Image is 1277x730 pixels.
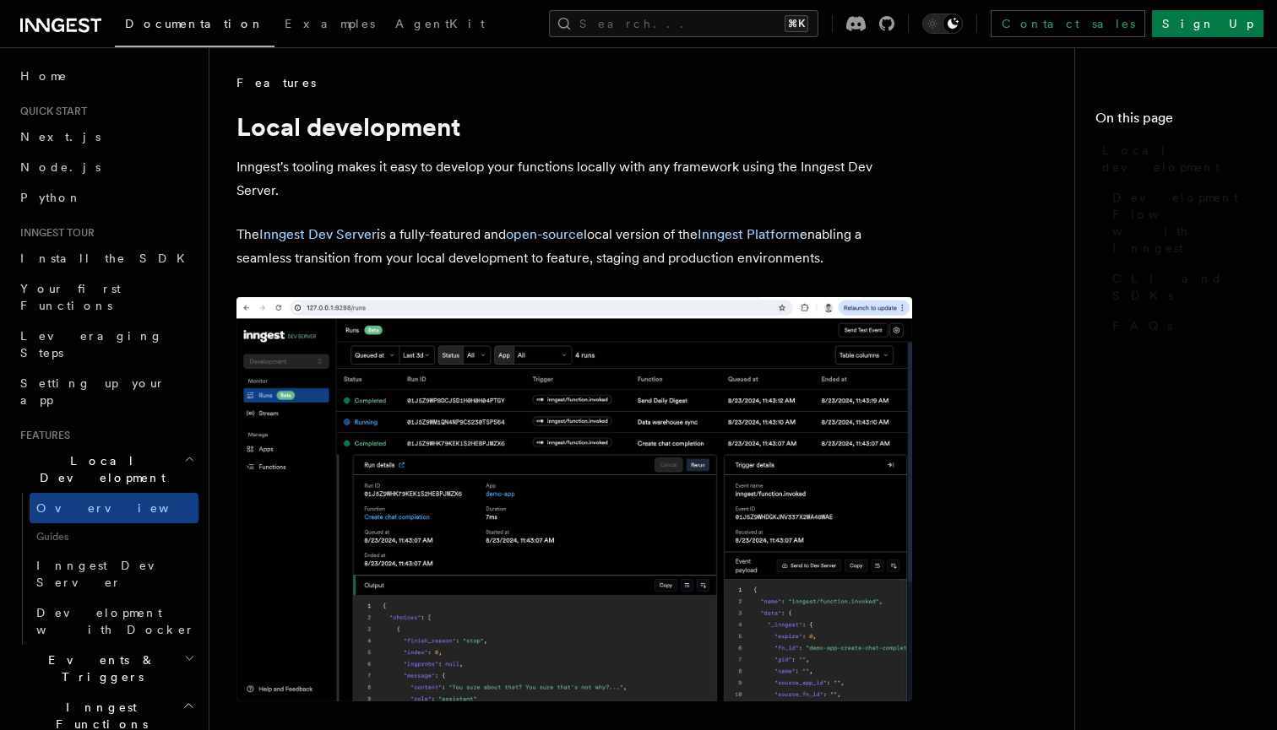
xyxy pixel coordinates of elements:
img: The Inngest Dev Server on the Functions page [236,297,912,701]
span: Local Development [14,452,184,486]
span: Inngest Dev Server [36,559,181,589]
span: Local development [1102,142,1257,176]
span: AgentKit [395,17,485,30]
span: Events & Triggers [14,652,184,685]
a: Setting up your app [14,368,198,415]
span: Node.js [20,160,101,174]
span: Python [20,191,82,204]
span: Examples [285,17,375,30]
span: Quick start [14,105,87,118]
span: Overview [36,501,210,515]
span: CLI and SDKs [1112,270,1257,304]
kbd: ⌘K [785,15,808,32]
span: Home [20,68,68,84]
span: Leveraging Steps [20,329,163,360]
p: The is a fully-featured and local version of the enabling a seamless transition from your local d... [236,223,912,270]
a: AgentKit [385,5,495,46]
a: Next.js [14,122,198,152]
a: Node.js [14,152,198,182]
button: Toggle dark mode [922,14,963,34]
a: Sign Up [1152,10,1263,37]
a: Development with Docker [30,598,198,645]
a: Leveraging Steps [14,321,198,368]
h4: On this page [1095,108,1257,135]
div: Local Development [14,493,198,645]
span: Inngest tour [14,226,95,240]
span: Setting up your app [20,376,166,407]
span: Next.js [20,130,101,143]
h1: Local development [236,111,912,142]
span: Development with Docker [36,606,195,636]
a: Install the SDK [14,243,198,273]
a: Overview [30,493,198,523]
a: CLI and SDKs [1106,263,1257,311]
a: Inngest Dev Server [259,226,377,242]
span: FAQs [1112,317,1172,334]
a: Your first Functions [14,273,198,321]
p: Inngest's tooling makes it easy to develop your functions locally with any framework using the In... [236,155,912,203]
a: Development Flow with Inngest [1106,182,1257,263]
span: Features [14,429,70,442]
span: Install the SDK [20,251,195,265]
button: Events & Triggers [14,645,198,692]
a: Home [14,61,198,91]
a: Python [14,182,198,213]
a: Inngest Platform [698,226,800,242]
a: Examples [274,5,385,46]
a: open-source [506,226,584,242]
span: Features [236,74,316,91]
a: FAQs [1106,311,1257,341]
span: Your first Functions [20,282,121,312]
span: Development Flow with Inngest [1112,189,1257,257]
span: Guides [30,523,198,550]
span: Documentation [125,17,264,30]
button: Search...⌘K [549,10,818,37]
a: Contact sales [991,10,1145,37]
a: Local development [1095,135,1257,182]
button: Local Development [14,446,198,493]
a: Inngest Dev Server [30,550,198,598]
a: Documentation [115,5,274,47]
